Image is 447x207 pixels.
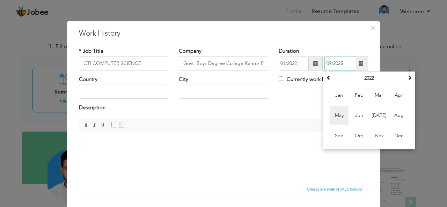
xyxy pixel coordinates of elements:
[333,73,405,83] th: Select Year
[79,47,103,54] label: * Job Title
[99,121,107,129] a: Underline
[306,186,364,192] div: Statistics
[306,186,364,192] span: Characters (with HTML): 0/4000
[279,76,332,83] label: Currently work here
[79,132,368,185] iframe: Rich Text Editor, workEditor
[110,121,117,129] a: Insert/Remove Numbered List
[369,106,388,125] span: [DATE]
[82,121,90,129] a: Bold
[350,126,368,145] span: Oct
[79,104,105,111] label: Description
[279,76,283,81] input: Currently work here
[330,86,349,105] span: Jan
[350,106,368,125] span: Jun
[330,126,349,145] span: Sep
[179,76,188,83] label: City
[350,86,368,105] span: Feb
[118,121,126,129] a: Insert/Remove Bulleted List
[369,86,388,105] span: Mar
[179,47,201,54] label: Company
[279,57,309,71] input: From
[91,121,98,129] a: Italic
[370,21,376,34] span: ×
[389,126,408,145] span: Dec
[324,57,356,71] input: Present
[279,47,299,54] label: Duration
[367,22,379,33] button: Close
[79,76,97,83] label: Country
[326,75,331,80] span: Previous Year
[389,106,408,125] span: Aug
[407,75,412,80] span: Next Year
[79,28,368,38] h3: Work History
[389,86,408,105] span: Apr
[369,126,388,145] span: Nov
[330,106,349,125] span: May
